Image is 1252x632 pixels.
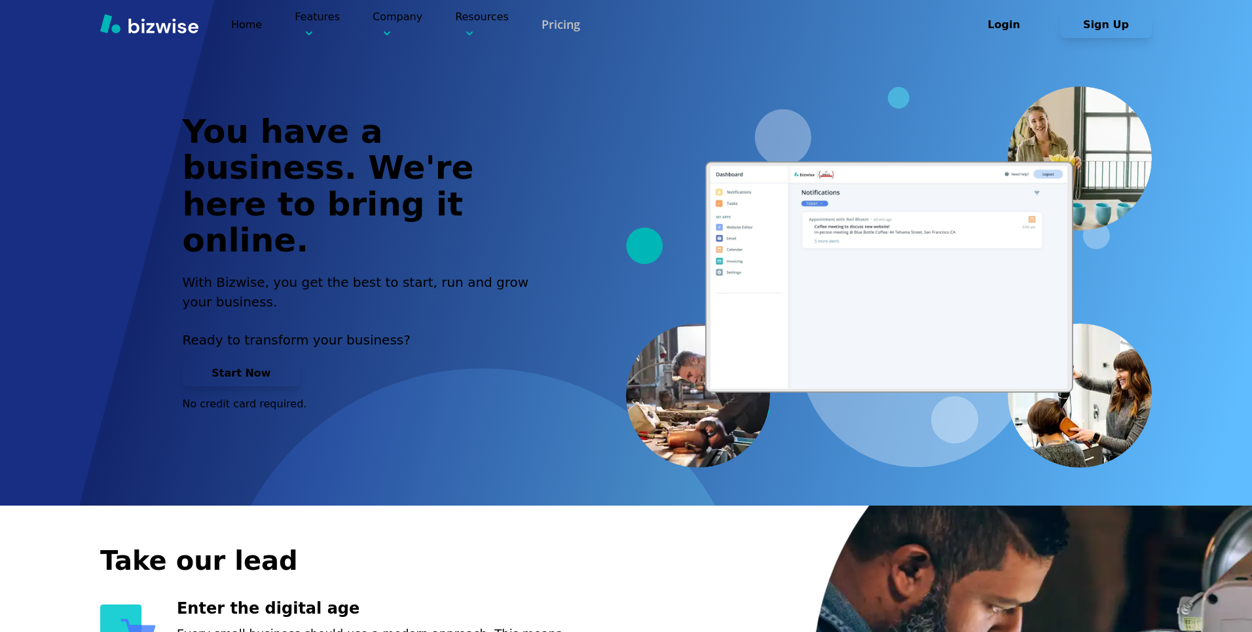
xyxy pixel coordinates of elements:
p: Resources [455,9,509,40]
h1: You have a business. We're here to bring it online. [182,114,543,259]
a: Start Now [182,367,300,379]
button: Login [958,12,1050,38]
p: Ready to transform your business? [182,330,543,350]
p: Features [295,9,340,40]
p: No credit card required. [182,397,543,411]
a: Pricing [542,16,580,33]
img: Bizwise Logo [100,14,198,33]
button: Start Now [182,360,300,386]
h2: With Bizwise, you get the best to start, run and grow your business. [182,272,543,312]
h3: Enter the digital age [177,598,591,620]
p: Company [373,9,422,40]
a: Home [231,18,262,31]
h2: Take our lead [100,543,1082,578]
a: Login [958,18,1060,31]
a: Sign Up [1060,18,1152,31]
button: Sign Up [1060,12,1152,38]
